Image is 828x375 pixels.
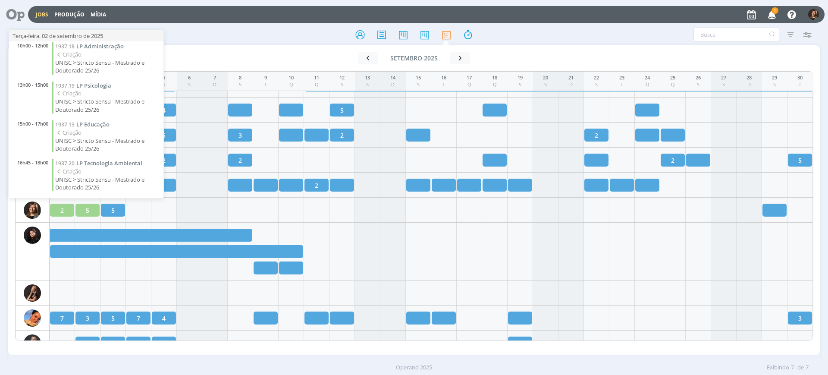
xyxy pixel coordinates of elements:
[390,81,395,88] div: D
[441,74,446,82] div: 16
[416,74,421,82] div: 15
[137,314,140,323] span: 7
[798,314,802,323] span: 3
[111,314,115,323] span: 5
[55,98,159,113] span: UNISC > Stricto Sensu - Mestrado e Doutorado 25/26
[36,11,48,18] a: Jobs
[24,284,41,302] img: L
[798,156,802,165] span: 5
[13,120,52,152] div: 15h00 - 17h00
[721,74,726,82] div: 27
[693,28,779,41] input: Busca
[772,81,777,88] div: S
[767,363,789,372] span: Exibindo
[645,81,650,88] div: Q
[55,129,159,137] span: Criação
[762,7,780,22] button: 1
[238,156,242,165] span: 2
[365,74,370,82] div: 13
[111,206,115,215] span: 5
[60,206,64,215] span: 2
[55,42,159,50] a: 1937.18LP Administração
[264,81,267,88] div: T
[772,7,778,14] span: 1
[340,106,344,115] span: 5
[416,81,421,88] div: S
[808,9,819,20] img: L
[365,81,370,88] div: S
[54,11,85,18] a: Produção
[213,81,216,88] div: D
[441,81,446,88] div: T
[517,81,523,88] div: S
[568,81,574,88] div: D
[55,167,159,176] span: Criação
[746,74,752,82] div: 28
[289,74,294,82] div: 10
[797,74,803,82] div: 30
[55,121,75,128] span: 1937.13
[670,81,675,88] div: Q
[55,159,159,167] a: 1937.20LP Tecnologia Ambiental
[188,74,191,82] div: 6
[55,43,75,50] span: 1937.18
[9,30,163,41] div: Terça-feira, 02 de setembro de 2025
[239,74,241,82] div: 8
[60,314,64,323] span: 7
[619,81,624,88] div: T
[517,74,523,82] div: 19
[188,81,191,88] div: S
[670,74,675,82] div: 25
[55,160,75,167] span: 1937.20
[13,42,52,74] div: 10h00 - 12h00
[467,81,472,88] div: Q
[340,131,344,140] span: 2
[595,131,598,140] span: 2
[808,7,819,22] button: L
[163,74,165,82] div: 5
[76,82,111,89] span: LP Psicologia
[543,81,548,88] div: S
[314,81,319,88] div: Q
[314,74,319,82] div: 11
[264,74,267,82] div: 9
[238,131,242,140] span: 3
[721,81,726,88] div: S
[55,82,75,89] span: 1937.19
[797,363,804,372] span: de
[772,74,777,82] div: 29
[645,74,650,82] div: 24
[568,74,574,82] div: 21
[91,11,106,18] a: Mídia
[55,50,159,59] span: Criação
[492,81,497,88] div: Q
[88,11,109,18] button: Mídia
[24,202,41,219] img: L
[696,81,701,88] div: S
[24,227,41,244] img: L
[55,137,159,152] span: UNISC > Stricto Sensu - Mestrado e Doutorado 25/26
[86,314,89,323] span: 3
[55,89,159,98] span: Criação
[52,11,87,18] button: Produção
[33,11,51,18] button: Jobs
[162,314,166,323] span: 4
[467,74,472,82] div: 17
[24,309,41,327] img: L
[86,339,89,348] span: 2
[55,120,159,129] a: 1937.13LP Educação
[76,42,124,50] span: LP Administração
[619,74,624,82] div: 23
[594,81,599,88] div: S
[315,181,318,190] span: 2
[55,59,159,74] span: UNISC > Stricto Sensu - Mestrado e Doutorado 25/26
[339,74,345,82] div: 12
[696,74,701,82] div: 26
[13,159,52,191] div: 16h45 - 18h00
[76,159,142,167] span: LP Tecnologia Ambiental
[86,206,89,215] span: 5
[55,82,159,90] a: 1937.19LP Psicologia
[163,81,165,88] div: S
[76,120,110,128] span: LP Educação
[390,74,395,82] div: 14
